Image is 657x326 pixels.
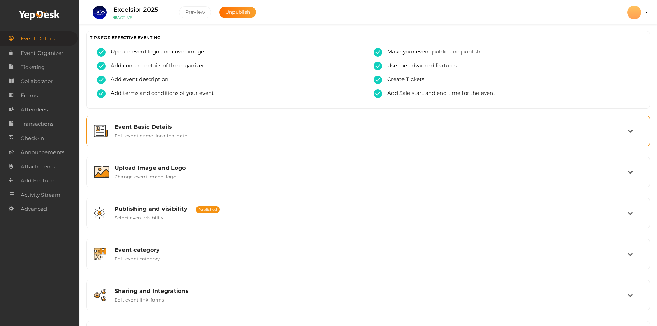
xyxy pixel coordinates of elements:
span: Event Details [21,32,55,46]
img: tick-success.svg [97,62,106,70]
div: Event category [115,247,628,253]
div: Upload Image and Logo [115,165,628,171]
img: tick-success.svg [97,48,106,57]
div: Sharing and Integrations [115,288,628,294]
a: Publishing and visibility Published Select event visibility [90,215,646,222]
span: Add terms and conditions of your event [106,89,214,98]
span: Forms [21,89,38,102]
span: Publishing and visibility [115,206,187,212]
label: Select event visibility [115,212,164,220]
img: sharing.svg [94,289,106,301]
span: Activity Stream [21,188,60,202]
span: Add contact details of the organizer [106,62,204,70]
img: shared-vision.svg [94,207,105,219]
img: image.svg [94,166,109,178]
span: Add Sale start and end time for the event [382,89,496,98]
img: category.svg [94,248,106,260]
span: Add event description [106,76,168,84]
img: tick-success.svg [374,76,382,84]
h3: TIPS FOR EFFECTIVE EVENTING [90,35,646,40]
img: IIZWXVCU_small.png [93,6,107,19]
img: tick-success.svg [374,62,382,70]
a: Upload Image and Logo Change event image, logo [90,174,646,181]
img: tick-success.svg [97,89,106,98]
span: Update event logo and cover image [106,48,205,57]
label: Excelsior 2025 [113,5,158,15]
img: tick-success.svg [97,76,106,84]
span: Collaborator [21,75,53,88]
span: Announcements [21,146,64,159]
label: Edit event link, forms [115,294,164,303]
div: Event Basic Details [115,124,628,130]
img: tick-success.svg [374,48,382,57]
span: Ticketing [21,60,45,74]
span: Attachments [21,160,55,174]
span: Attendees [21,103,48,117]
span: Event Organizer [21,46,63,60]
span: Advanced [21,202,47,216]
a: Event category Edit event category [90,256,646,263]
button: Unpublish [219,7,256,18]
img: tick-success.svg [374,89,382,98]
small: ACTIVE [113,15,169,20]
label: Edit event category [115,253,160,261]
span: Published [196,206,220,213]
span: Make your event public and publish [382,48,481,57]
label: Change event image, logo [115,171,176,179]
img: event-details.svg [94,125,108,137]
span: Transactions [21,117,53,131]
span: Create Tickets [382,76,425,84]
a: Event Basic Details Edit event name, location, date [90,133,646,140]
span: Check-in [21,131,44,145]
label: Edit event name, location, date [115,130,187,138]
span: Add Features [21,174,56,188]
span: Unpublish [225,9,250,15]
span: Use the advanced features [382,62,457,70]
a: Sharing and Integrations Edit event link, forms [90,297,646,304]
button: Preview [179,6,211,18]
